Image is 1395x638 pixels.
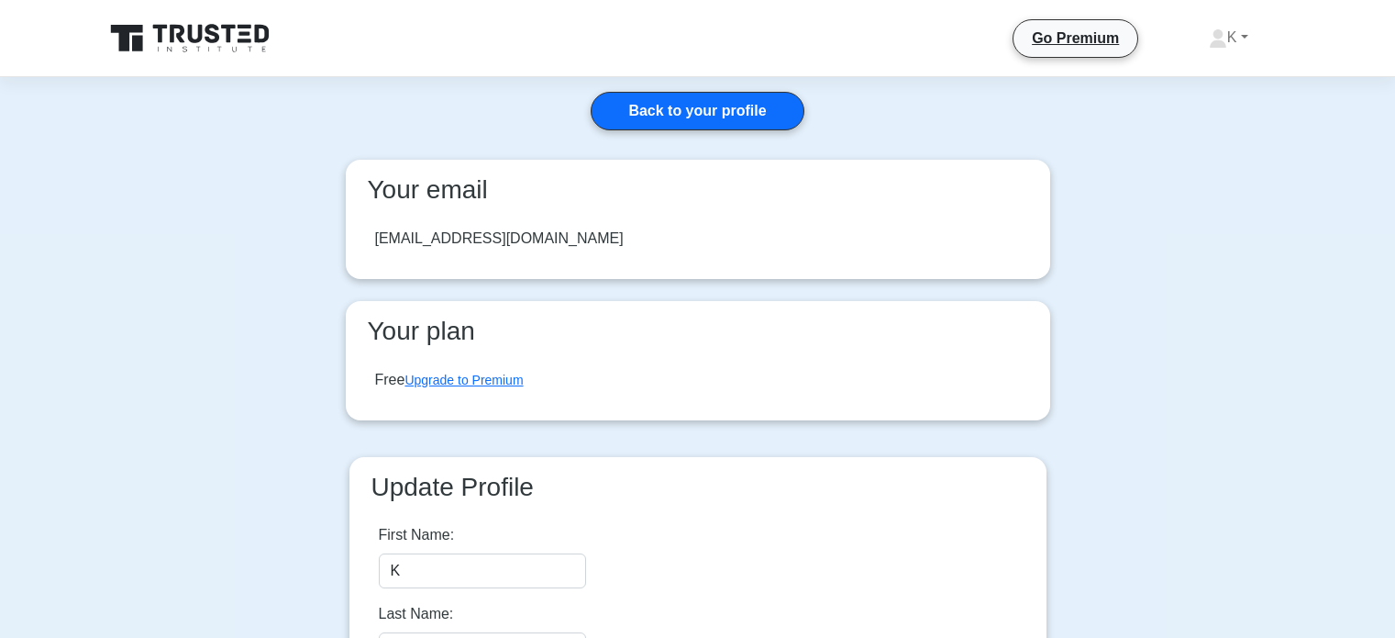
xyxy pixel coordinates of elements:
h3: Update Profile [364,472,1032,503]
div: [EMAIL_ADDRESS][DOMAIN_NAME] [375,228,624,250]
a: Go Premium [1021,27,1130,50]
a: Back to your profile [591,92,803,130]
h3: Your email [360,174,1035,206]
div: Free [375,369,524,391]
a: K [1165,19,1292,56]
h3: Your plan [360,316,1035,347]
a: Upgrade to Premium [404,373,523,387]
label: First Name: [379,524,455,546]
label: Last Name: [379,603,454,625]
